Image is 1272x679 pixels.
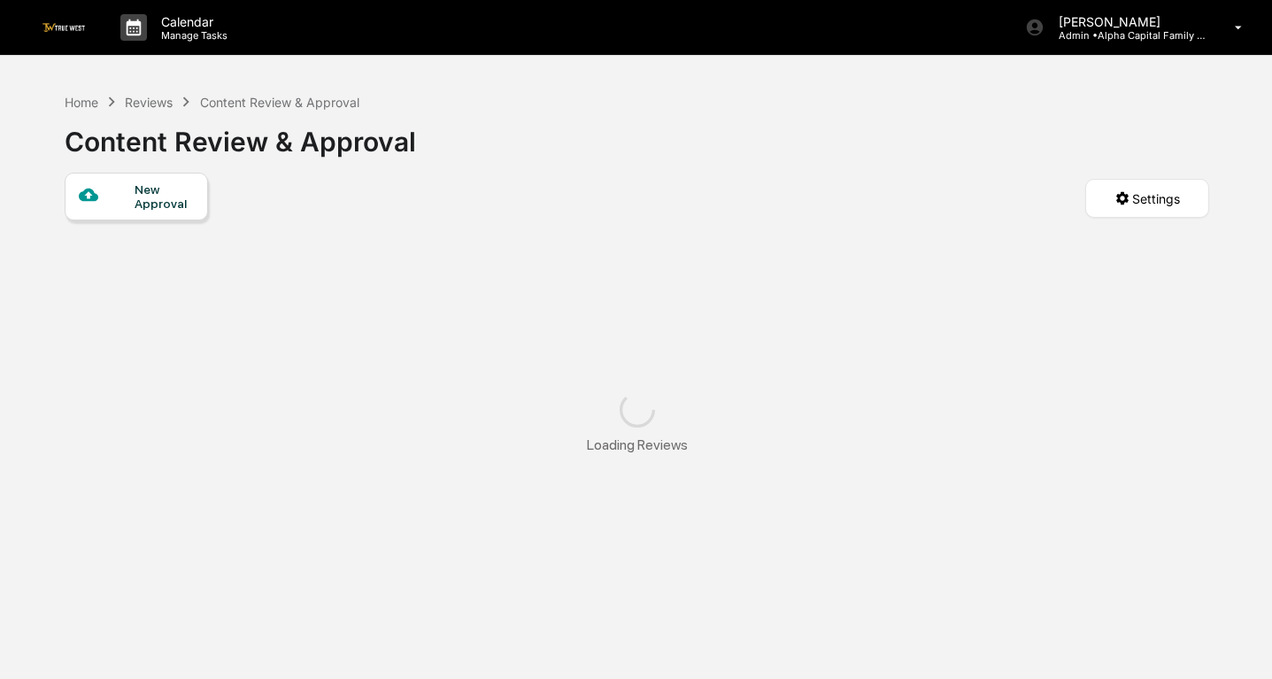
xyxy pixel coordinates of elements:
button: Settings [1085,179,1209,218]
div: Home [65,95,98,110]
div: New Approval [135,182,194,211]
p: Admin • Alpha Capital Family Office [1045,29,1209,42]
div: Content Review & Approval [65,112,416,158]
div: Loading Reviews [587,436,688,453]
div: Reviews [125,95,173,110]
img: logo [42,23,85,31]
p: [PERSON_NAME] [1045,14,1209,29]
p: Calendar [147,14,236,29]
div: Content Review & Approval [200,95,359,110]
p: Manage Tasks [147,29,236,42]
